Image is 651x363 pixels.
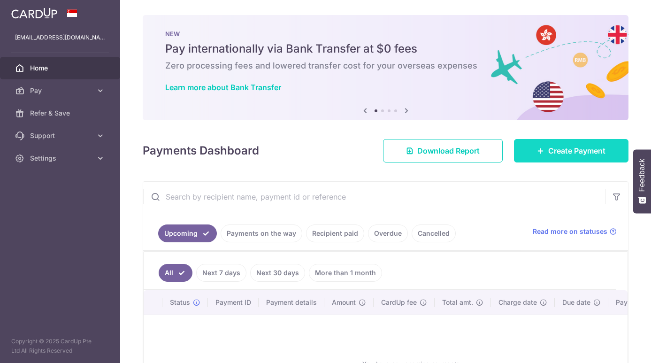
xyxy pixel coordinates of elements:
[143,182,605,212] input: Search by recipient name, payment id or reference
[633,149,651,213] button: Feedback - Show survey
[196,264,246,282] a: Next 7 days
[498,298,537,307] span: Charge date
[170,298,190,307] span: Status
[143,142,259,159] h4: Payments Dashboard
[158,224,217,242] a: Upcoming
[165,60,606,71] h6: Zero processing fees and lowered transfer cost for your overseas expenses
[11,8,57,19] img: CardUp
[143,15,628,120] img: Bank transfer banner
[30,63,92,73] span: Home
[159,264,192,282] a: All
[514,139,628,162] a: Create Payment
[15,33,105,42] p: [EMAIL_ADDRESS][DOMAIN_NAME]
[548,145,605,156] span: Create Payment
[309,264,382,282] a: More than 1 month
[332,298,356,307] span: Amount
[383,139,503,162] a: Download Report
[30,86,92,95] span: Pay
[417,145,480,156] span: Download Report
[165,83,281,92] a: Learn more about Bank Transfer
[533,227,607,236] span: Read more on statuses
[259,290,324,315] th: Payment details
[221,224,302,242] a: Payments on the way
[208,290,259,315] th: Payment ID
[533,227,617,236] a: Read more on statuses
[165,30,606,38] p: NEW
[30,108,92,118] span: Refer & Save
[30,131,92,140] span: Support
[306,224,364,242] a: Recipient paid
[250,264,305,282] a: Next 30 days
[22,7,41,15] span: Help
[381,298,417,307] span: CardUp fee
[368,224,408,242] a: Overdue
[638,159,646,192] span: Feedback
[442,298,473,307] span: Total amt.
[30,154,92,163] span: Settings
[562,298,590,307] span: Due date
[412,224,456,242] a: Cancelled
[165,41,606,56] h5: Pay internationally via Bank Transfer at $0 fees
